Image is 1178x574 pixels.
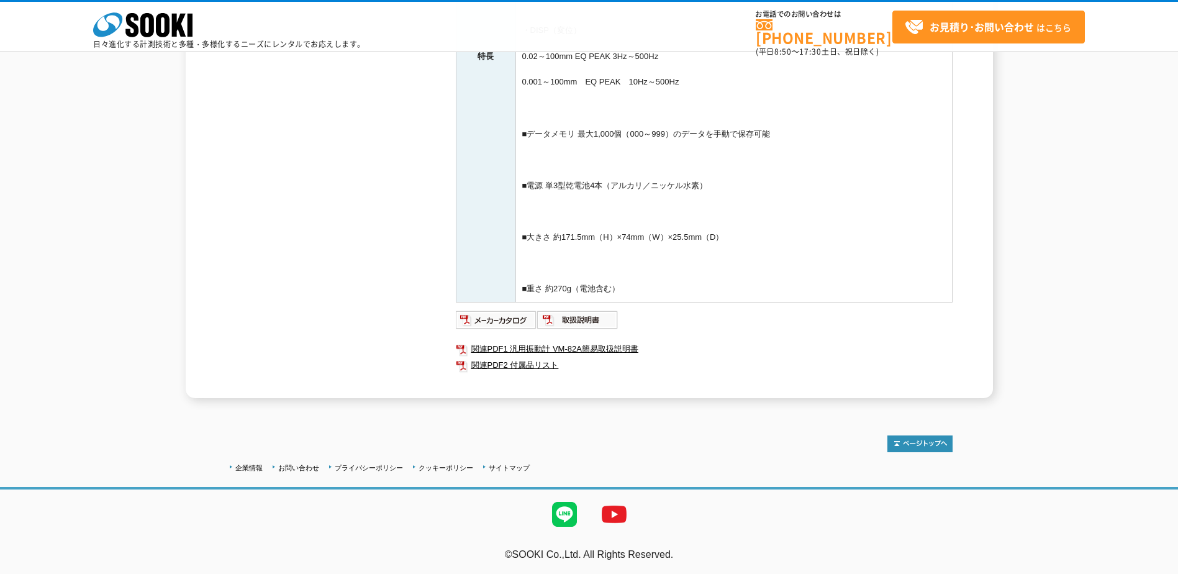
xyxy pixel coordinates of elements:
[93,40,365,48] p: 日々進化する計測技術と多種・多様化するニーズにレンタルでお応えします。
[489,464,530,471] a: サイトマップ
[892,11,1085,43] a: お見積り･お問い合わせはこちら
[456,310,537,330] img: メーカーカタログ
[756,11,892,18] span: お電話でのお問い合わせは
[756,19,892,45] a: [PHONE_NUMBER]
[930,19,1034,34] strong: お見積り･お問い合わせ
[537,310,618,330] img: 取扱説明書
[456,318,537,327] a: メーカーカタログ
[540,490,589,539] img: LINE
[774,46,792,57] span: 8:50
[756,46,879,57] span: (平日 ～ 土日、祝日除く)
[887,435,953,452] img: トップページへ
[905,18,1071,37] span: はこちら
[1130,562,1178,572] a: テストMail
[335,464,403,471] a: プライバシーポリシー
[589,490,639,539] img: YouTube
[456,357,953,373] a: 関連PDF2 付属品リスト
[278,464,319,471] a: お問い合わせ
[799,46,822,57] span: 17:30
[419,464,473,471] a: クッキーポリシー
[456,341,953,357] a: 関連PDF1 汎用振動計 VM-82A簡易取扱説明書
[235,464,263,471] a: 企業情報
[537,318,618,327] a: 取扱説明書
